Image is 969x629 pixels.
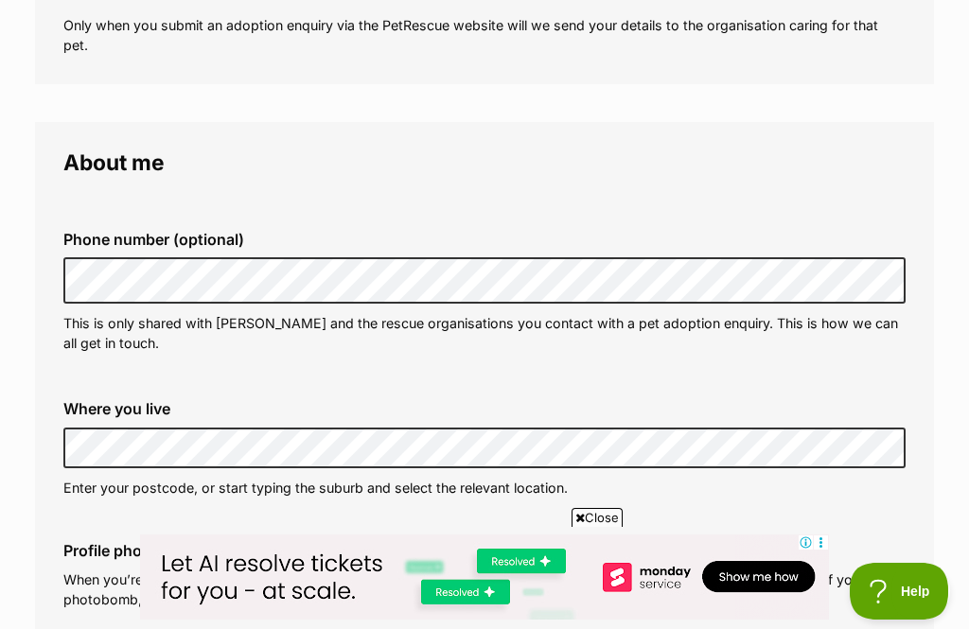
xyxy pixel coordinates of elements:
p: This is only shared with [PERSON_NAME] and the rescue organisations you contact with a pet adopti... [63,313,906,354]
legend: About me [63,150,906,175]
iframe: Advertisement [140,534,829,620]
label: Phone number (optional) [63,231,906,248]
span: Close [572,508,623,527]
iframe: Help Scout Beacon - Open [850,563,950,620]
label: Where you live [63,400,906,417]
label: Profile photo (optional) [63,542,906,559]
p: Enter your postcode, or start typing the suburb and select the relevant location. [63,478,906,498]
p: When you’re making new connections, it’s nice to be able to put a face to a name. Help rescue gro... [63,569,906,610]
